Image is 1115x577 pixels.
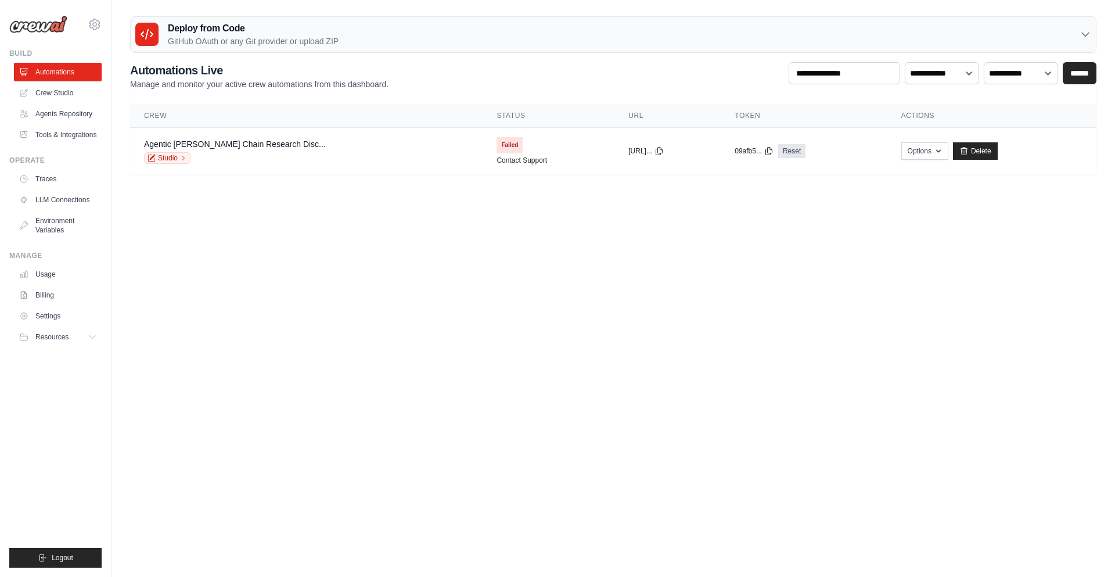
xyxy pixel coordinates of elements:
[130,62,389,78] h2: Automations Live
[130,78,389,90] p: Manage and monitor your active crew automations from this dashboard.
[14,170,102,188] a: Traces
[483,104,614,128] th: Status
[168,21,339,35] h3: Deploy from Code
[14,328,102,346] button: Resources
[1057,521,1115,577] iframe: Chat Widget
[144,152,190,164] a: Studio
[9,16,67,33] img: Logo
[144,139,326,149] a: Agentic [PERSON_NAME] Chain Research Disc...
[14,265,102,284] a: Usage
[614,104,721,128] th: URL
[130,104,483,128] th: Crew
[168,35,339,47] p: GitHub OAuth or any Git provider or upload ZIP
[497,156,547,165] a: Contact Support
[953,142,998,160] a: Delete
[14,212,102,239] a: Environment Variables
[14,191,102,209] a: LLM Connections
[14,105,102,123] a: Agents Repository
[9,49,102,58] div: Build
[14,126,102,144] a: Tools & Integrations
[35,332,69,342] span: Resources
[14,286,102,304] a: Billing
[721,104,887,128] th: Token
[52,553,73,562] span: Logout
[9,548,102,568] button: Logout
[14,63,102,81] a: Automations
[9,251,102,260] div: Manage
[9,156,102,165] div: Operate
[887,104,1096,128] th: Actions
[735,146,774,156] button: 09afb5...
[14,84,102,102] a: Crew Studio
[14,307,102,325] a: Settings
[901,142,948,160] button: Options
[497,137,523,153] span: Failed
[778,144,805,158] a: Reset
